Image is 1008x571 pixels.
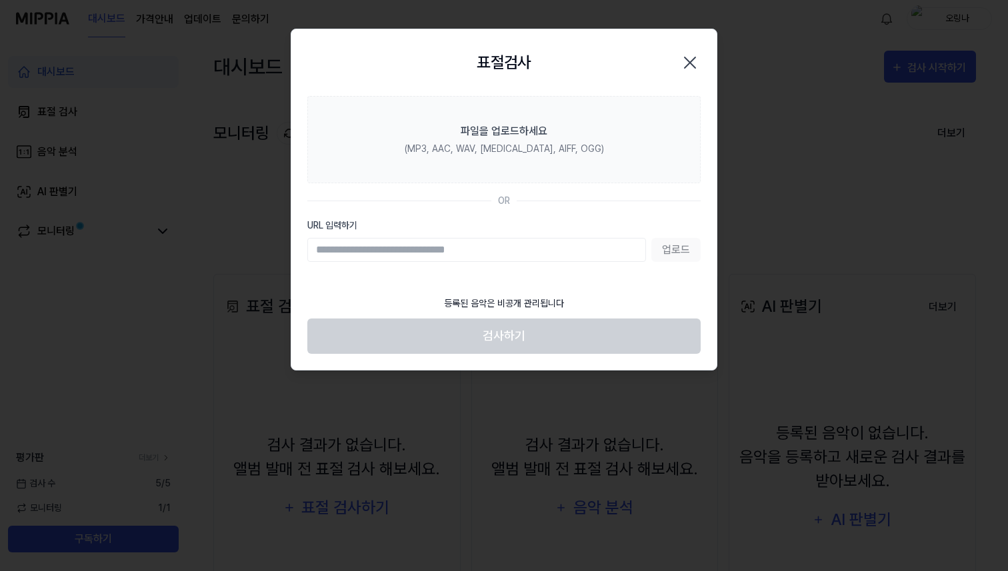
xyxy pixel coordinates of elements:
[461,123,547,139] div: 파일을 업로드하세요
[307,219,701,233] label: URL 입력하기
[436,288,572,318] div: 등록된 음악은 비공개 관리됩니다
[498,194,510,208] div: OR
[405,142,604,156] div: (MP3, AAC, WAV, [MEDICAL_DATA], AIFF, OGG)
[477,51,531,75] h2: 표절검사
